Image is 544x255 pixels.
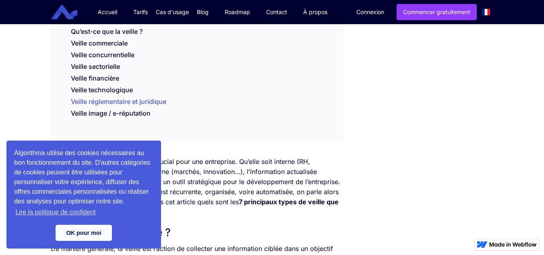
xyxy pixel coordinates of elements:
a: learn more about cookies [14,206,97,218]
a: Veille commerciale [71,39,128,47]
a: dismiss cookie message [56,225,112,241]
div: cookieconsent [6,141,161,249]
a: Qu’est-ce que la veille ? [71,27,143,35]
p: L’information représente un enjeu crucial pour une entreprise. Qu’elle soit interne (RH, indicate... [51,157,343,217]
div: Cas d'usage [156,8,189,16]
a: home [57,5,83,20]
a: Veille technologique [71,86,133,98]
a: Veille réglementaire et juridique [71,97,166,110]
a: Connexion [350,4,390,20]
img: Made in Webflow [489,242,537,247]
h2: Qu’est-ce que la veille ? [51,225,343,240]
a: Veille image / e-réputation [71,109,151,121]
a: Veille financière [71,74,119,86]
a: Veille concurrentielle [71,51,134,59]
span: Algorithma utilise des cookies nécessaires au bon fonctionnement du site. D'autres catégories de ... [14,148,153,218]
a: Veille sectorielle [71,62,120,70]
a: Commencer gratuitement [397,4,477,20]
